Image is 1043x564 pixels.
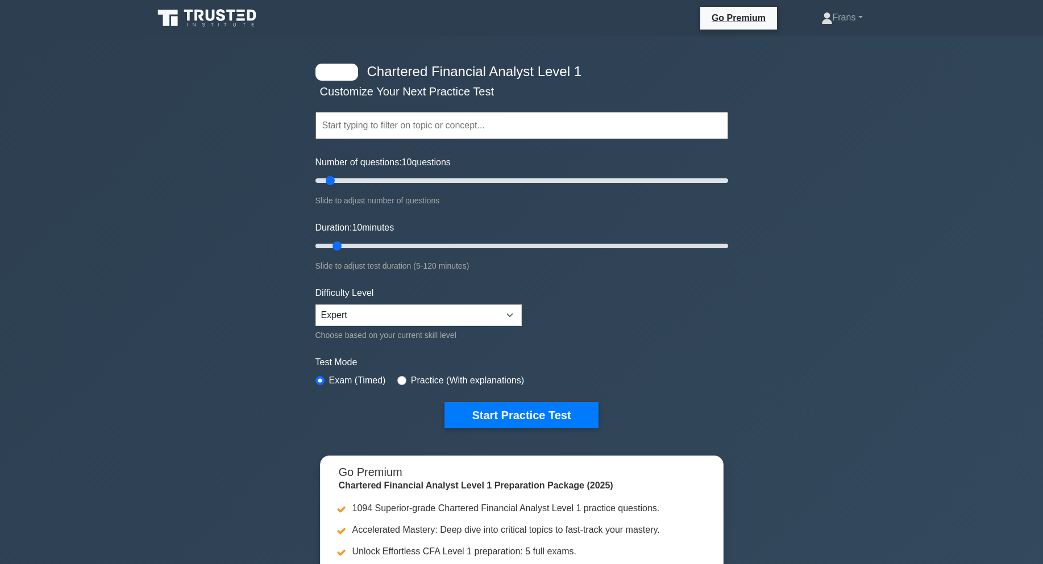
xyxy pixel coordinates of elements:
h4: Chartered Financial Analyst Level 1 [363,64,672,80]
a: Go Premium [705,11,772,25]
div: Choose based on your current skill level [315,328,522,342]
label: Practice (With explanations) [411,374,524,387]
span: 10 [402,157,412,167]
label: Difficulty Level [315,286,374,300]
a: Frans [794,6,890,29]
label: Test Mode [315,356,728,369]
input: Start typing to filter on topic or concept... [315,112,728,139]
div: Slide to adjust test duration (5-120 minutes) [315,259,728,273]
span: 10 [352,223,362,232]
button: Start Practice Test [444,402,598,428]
div: Slide to adjust number of questions [315,194,728,207]
label: Duration: minutes [315,221,394,235]
label: Exam (Timed) [329,374,386,387]
label: Number of questions: questions [315,156,451,169]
